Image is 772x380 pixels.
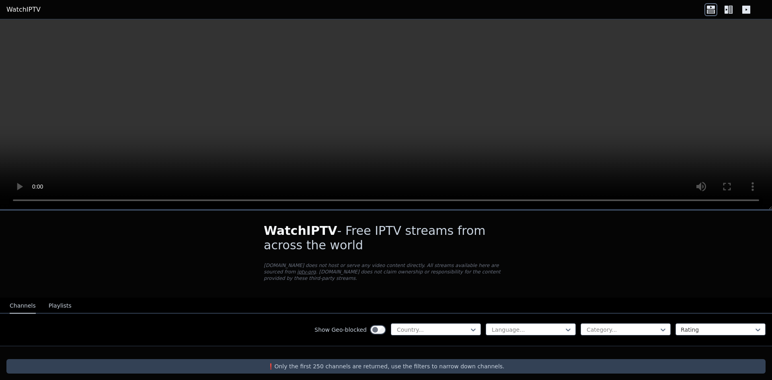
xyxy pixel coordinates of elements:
a: WatchIPTV [6,5,41,14]
p: [DOMAIN_NAME] does not host or serve any video content directly. All streams available here are s... [264,262,508,281]
a: iptv-org [297,269,316,275]
label: Show Geo-blocked [314,326,367,334]
p: ❗️Only the first 250 channels are returned, use the filters to narrow down channels. [10,362,762,370]
button: Playlists [49,298,72,314]
span: WatchIPTV [264,224,337,238]
button: Channels [10,298,36,314]
h1: - Free IPTV streams from across the world [264,224,508,253]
